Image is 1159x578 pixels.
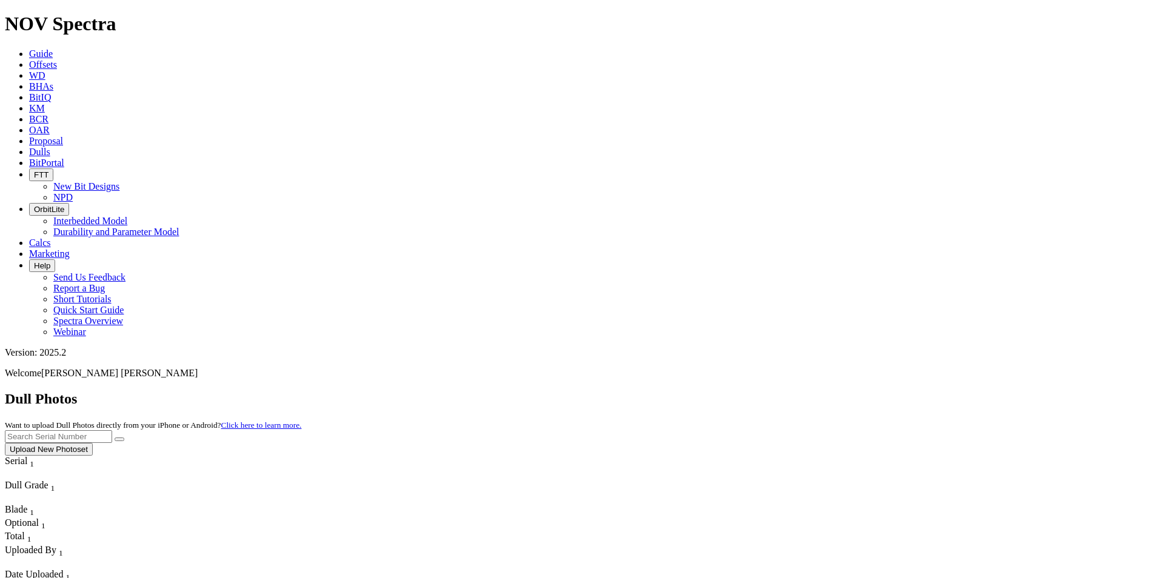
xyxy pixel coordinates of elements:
div: Sort None [5,531,47,544]
span: Help [34,261,50,270]
a: BitPortal [29,158,64,168]
div: Total Sort None [5,531,47,544]
a: New Bit Designs [53,181,119,191]
a: Report a Bug [53,283,105,293]
button: OrbitLite [29,203,69,216]
span: Sort None [59,545,63,555]
span: OrbitLite [34,205,64,214]
a: Spectra Overview [53,316,123,326]
div: Blade Sort None [5,504,47,517]
div: Column Menu [5,469,56,480]
h1: NOV Spectra [5,13,1154,35]
span: [PERSON_NAME] [PERSON_NAME] [41,368,198,378]
a: Marketing [29,248,70,259]
a: Calcs [29,238,51,248]
span: Optional [5,517,39,528]
a: Offsets [29,59,57,70]
div: Optional Sort None [5,517,47,531]
a: Click here to learn more. [221,420,302,430]
a: KM [29,103,45,113]
div: Version: 2025.2 [5,347,1154,358]
a: NPD [53,192,73,202]
span: Sort None [27,531,32,541]
a: Proposal [29,136,63,146]
a: OAR [29,125,50,135]
a: Send Us Feedback [53,272,125,282]
a: Dulls [29,147,50,157]
sub: 1 [30,508,34,517]
a: BHAs [29,81,53,91]
a: Webinar [53,327,86,337]
div: Sort None [5,480,90,504]
div: Sort None [5,456,56,480]
h2: Dull Photos [5,391,1154,407]
sub: 1 [59,548,63,557]
span: Dull Grade [5,480,48,490]
a: Interbedded Model [53,216,127,226]
div: Uploaded By Sort None [5,545,119,558]
a: WD [29,70,45,81]
span: FTT [34,170,48,179]
button: FTT [29,168,53,181]
div: Sort None [5,517,47,531]
span: Total [5,531,25,541]
span: Serial [5,456,27,466]
button: Help [29,259,55,272]
sub: 1 [41,521,45,530]
div: Column Menu [5,558,119,569]
a: BCR [29,114,48,124]
small: Want to upload Dull Photos directly from your iPhone or Android? [5,420,301,430]
span: Sort None [41,517,45,528]
button: Upload New Photoset [5,443,93,456]
sub: 1 [51,483,55,493]
sub: 1 [30,459,34,468]
p: Welcome [5,368,1154,379]
span: Sort None [51,480,55,490]
span: Uploaded By [5,545,56,555]
a: Guide [29,48,53,59]
a: Quick Start Guide [53,305,124,315]
span: Blade [5,504,27,514]
a: Durability and Parameter Model [53,227,179,237]
div: Serial Sort None [5,456,56,469]
div: Sort None [5,504,47,517]
span: Sort None [30,504,34,514]
input: Search Serial Number [5,430,112,443]
div: Dull Grade Sort None [5,480,90,493]
sub: 1 [27,535,32,544]
span: Sort None [30,456,34,466]
div: Sort None [5,545,119,569]
a: BitIQ [29,92,51,102]
div: Column Menu [5,493,90,504]
a: Short Tutorials [53,294,112,304]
